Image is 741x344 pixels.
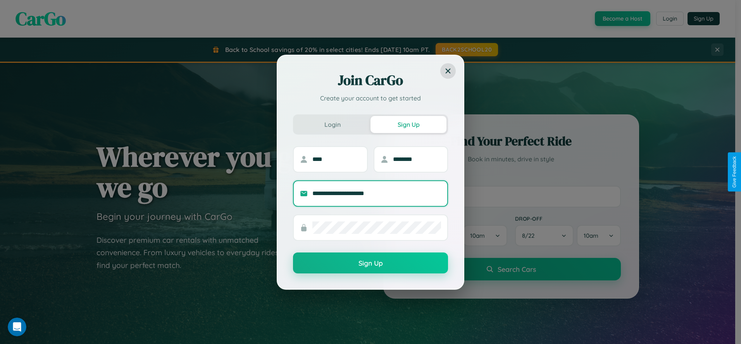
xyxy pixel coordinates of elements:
button: Login [295,116,370,133]
h2: Join CarGo [293,71,448,90]
p: Create your account to get started [293,93,448,103]
button: Sign Up [293,252,448,273]
button: Sign Up [370,116,446,133]
iframe: Intercom live chat [8,318,26,336]
div: Give Feedback [732,156,737,188]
